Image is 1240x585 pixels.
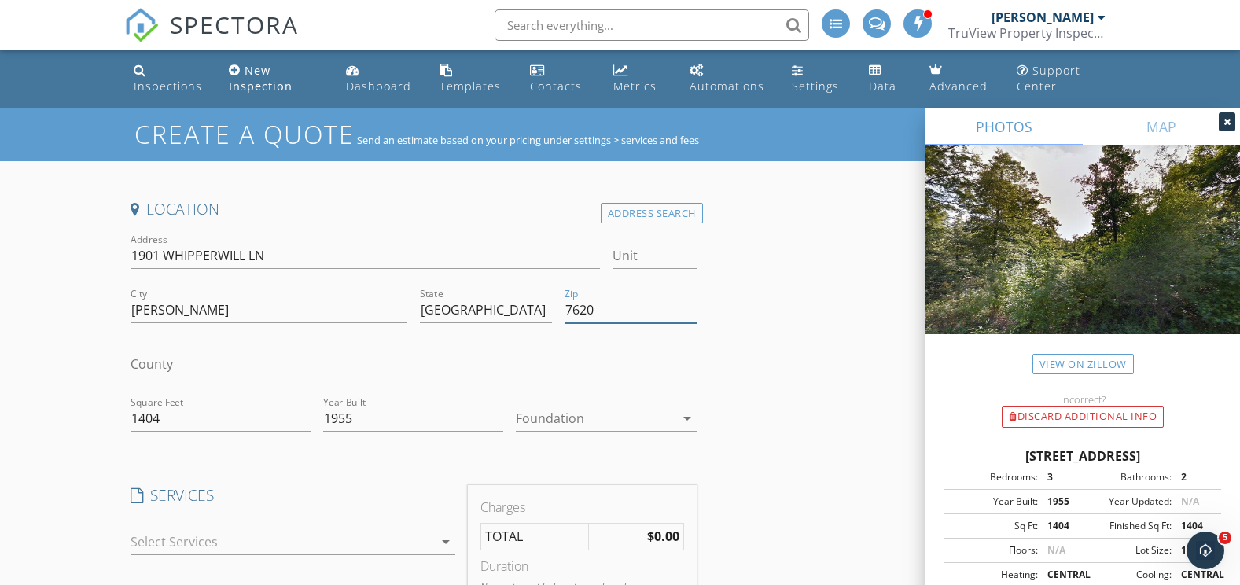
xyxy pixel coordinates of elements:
[480,523,588,550] td: TOTAL
[357,133,699,147] span: Send an estimate based on your pricing under settings > services and fees
[690,79,764,94] div: Automations
[1187,532,1224,569] iframe: Intercom live chat
[1002,406,1164,428] div: Discard Additional info
[1172,470,1216,484] div: 2
[340,57,421,101] a: Dashboard
[131,199,697,219] h4: Location
[1219,532,1231,544] span: 5
[944,447,1221,465] div: [STREET_ADDRESS]
[923,57,998,101] a: Advanced
[792,79,839,94] div: Settings
[678,409,697,428] i: arrow_drop_down
[1172,543,1216,557] div: 17903
[949,568,1038,582] div: Heating:
[1038,495,1083,509] div: 1955
[524,57,594,101] a: Contacts
[495,9,809,41] input: Search everything...
[1010,57,1113,101] a: Support Center
[1083,470,1172,484] div: Bathrooms:
[925,145,1240,372] img: streetview
[346,79,411,94] div: Dashboard
[170,8,299,41] span: SPECTORA
[1038,470,1083,484] div: 3
[124,21,299,54] a: SPECTORA
[131,485,455,506] h4: SERVICES
[124,8,159,42] img: The Best Home Inspection Software - Spectora
[949,495,1038,509] div: Year Built:
[1083,108,1240,145] a: MAP
[863,57,911,101] a: Data
[607,57,671,101] a: Metrics
[530,79,582,94] div: Contacts
[1083,543,1172,557] div: Lot Size:
[869,79,896,94] div: Data
[683,57,773,101] a: Automations (Advanced)
[480,498,684,517] div: Charges
[480,557,684,576] div: Duration
[992,9,1094,25] div: [PERSON_NAME]
[436,532,455,551] i: arrow_drop_down
[948,25,1106,41] div: TruView Property Inspections LLC
[949,543,1038,557] div: Floors:
[223,57,326,101] a: New Inspection
[127,57,211,101] a: Inspections
[613,79,657,94] div: Metrics
[925,108,1083,145] a: PHOTOS
[440,79,501,94] div: Templates
[1017,63,1080,94] div: Support Center
[1032,354,1134,375] a: View on Zillow
[1038,568,1083,582] div: CENTRAL
[134,79,202,94] div: Inspections
[1172,519,1216,533] div: 1404
[601,203,703,224] div: Address Search
[1083,519,1172,533] div: Finished Sq Ft:
[1172,568,1216,582] div: CENTRAL
[949,519,1038,533] div: Sq Ft:
[786,57,850,101] a: Settings
[1083,495,1172,509] div: Year Updated:
[949,470,1038,484] div: Bedrooms:
[1083,568,1172,582] div: Cooling:
[929,79,988,94] div: Advanced
[1047,543,1065,557] span: N/A
[134,117,355,151] h1: Create a Quote
[433,57,511,101] a: Templates
[1038,519,1083,533] div: 1404
[925,393,1240,406] div: Incorrect?
[229,63,293,94] div: New Inspection
[647,528,679,545] strong: $0.00
[1181,495,1199,508] span: N/A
